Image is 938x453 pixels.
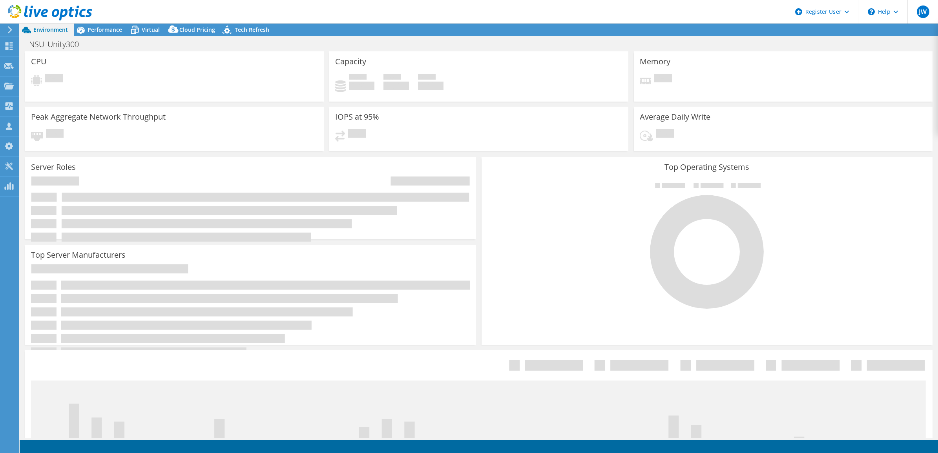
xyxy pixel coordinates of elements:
span: Pending [656,129,674,140]
span: Tech Refresh [235,26,269,33]
h1: NSU_Unity300 [26,40,91,49]
h3: CPU [31,57,47,66]
h4: 0 GiB [383,82,409,90]
span: Performance [88,26,122,33]
span: Pending [654,74,672,84]
h3: Capacity [335,57,366,66]
span: Used [349,74,367,82]
span: Pending [45,74,63,84]
span: JW [917,5,929,18]
span: Virtual [142,26,160,33]
h3: IOPS at 95% [335,113,379,121]
h4: 0 GiB [418,82,443,90]
h3: Top Server Manufacturers [31,251,126,259]
h4: 0 GiB [349,82,374,90]
h3: Server Roles [31,163,76,171]
span: Total [418,74,436,82]
span: Pending [46,129,64,140]
svg: \n [868,8,875,15]
span: Free [383,74,401,82]
span: Environment [33,26,68,33]
h3: Peak Aggregate Network Throughput [31,113,166,121]
h3: Average Daily Write [640,113,710,121]
span: Cloud Pricing [179,26,215,33]
h3: Top Operating Systems [487,163,927,171]
h3: Memory [640,57,670,66]
span: Pending [348,129,366,140]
